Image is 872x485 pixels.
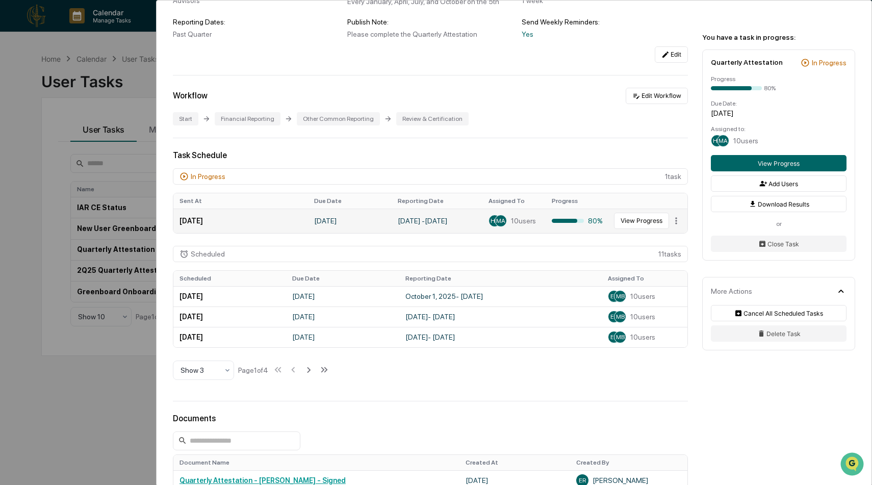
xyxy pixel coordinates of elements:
[812,59,847,67] div: In Progress
[238,366,268,374] div: Page 1 of 4
[711,75,847,83] div: Progress
[392,193,482,209] th: Reporting Date
[191,172,225,181] div: In Progress
[711,220,847,227] div: or
[6,124,70,143] a: 🖐️Preclearance
[286,327,399,347] td: [DATE]
[399,307,602,327] td: [DATE] - [DATE]
[20,129,66,139] span: Preclearance
[10,149,18,157] div: 🔎
[511,217,536,225] span: 10 users
[191,250,225,258] div: Scheduled
[702,33,855,41] div: You have a task in progress:
[522,30,688,38] div: Yes
[579,477,586,484] span: ER
[70,124,131,143] a: 🗄️Attestations
[610,334,618,341] span: ER
[711,325,847,342] button: Delete Task
[655,46,688,63] button: Edit
[399,286,602,307] td: October 1, 2025 - [DATE]
[173,91,208,100] div: Workflow
[610,293,618,300] span: ER
[308,193,392,209] th: Due Date
[179,476,346,484] a: Quarterly Attestation - [PERSON_NAME] - Signed
[496,217,505,224] span: MA
[35,88,129,96] div: We're available if you need us!
[552,217,603,225] div: 80%
[459,455,570,470] th: Created At
[10,78,29,96] img: 1746055101610-c473b297-6a78-478c-a979-82029cc54cd1
[173,193,308,209] th: Sent At
[308,209,392,233] td: [DATE]
[84,129,126,139] span: Attestations
[74,130,82,138] div: 🗄️
[711,125,847,133] div: Assigned to:
[173,286,287,307] td: [DATE]
[173,81,186,93] button: Start new chat
[616,293,625,300] span: MB
[173,246,688,262] div: 11 task s
[173,150,688,160] div: Task Schedule
[286,271,399,286] th: Due Date
[570,455,687,470] th: Created By
[6,144,68,162] a: 🔎Data Lookup
[713,137,722,144] span: HA
[630,333,655,341] span: 10 users
[839,451,867,479] iframe: Open customer support
[10,21,186,38] p: How can we help?
[616,313,625,320] span: MB
[347,30,514,38] div: Please complete the Quarterly Attestation
[399,271,602,286] th: Reporting Date
[630,292,655,300] span: 10 users
[546,193,609,209] th: Progress
[215,112,280,125] div: Financial Reporting
[286,286,399,307] td: [DATE]
[173,18,339,26] div: Reporting Dates:
[711,196,847,212] button: Download Results
[602,271,687,286] th: Assigned To
[711,109,847,117] div: [DATE]
[392,209,482,233] td: [DATE] - [DATE]
[614,213,669,229] button: View Progress
[396,112,469,125] div: Review & Certification
[101,173,123,181] span: Pylon
[10,130,18,138] div: 🖐️
[173,327,287,347] td: [DATE]
[626,88,688,104] button: Edit Workflow
[522,18,688,26] div: Send Weekly Reminders:
[764,85,776,92] div: 80%
[711,100,847,107] div: Due Date:
[711,175,847,192] button: Add Users
[173,30,339,38] div: Past Quarter
[173,455,459,470] th: Document Name
[399,327,602,347] td: [DATE] - [DATE]
[173,209,308,233] td: [DATE]
[491,217,499,224] span: HA
[173,414,688,423] div: Documents
[173,271,287,286] th: Scheduled
[173,168,688,185] div: 1 task
[347,18,514,26] div: Publish Note:
[711,58,783,66] div: Quarterly Attestation
[711,305,847,321] button: Cancel All Scheduled Tasks
[72,172,123,181] a: Powered byPylon
[610,313,618,320] span: ER
[286,307,399,327] td: [DATE]
[173,112,198,125] div: Start
[297,112,380,125] div: Other Common Reporting
[482,193,546,209] th: Assigned To
[711,236,847,252] button: Close Task
[733,137,758,145] span: 10 users
[711,287,752,295] div: More Actions
[173,307,287,327] td: [DATE]
[719,137,728,144] span: MA
[711,155,847,171] button: View Progress
[630,313,655,321] span: 10 users
[20,148,64,158] span: Data Lookup
[616,334,625,341] span: MB
[35,78,167,88] div: Start new chat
